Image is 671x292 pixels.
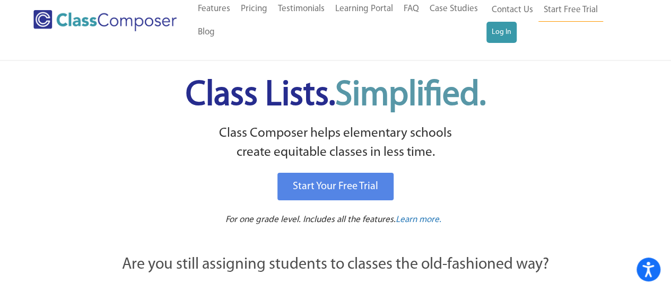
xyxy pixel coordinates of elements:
[186,78,486,113] span: Class Lists.
[396,215,441,224] span: Learn more.
[64,124,608,163] p: Class Composer helps elementary schools create equitable classes in less time.
[193,21,220,44] a: Blog
[335,78,486,113] span: Simplified.
[65,253,606,277] p: Are you still assigning students to classes the old-fashioned way?
[293,181,378,192] span: Start Your Free Trial
[277,173,394,200] a: Start Your Free Trial
[225,215,396,224] span: For one grade level. Includes all the features.
[396,214,441,227] a: Learn more.
[486,22,517,43] a: Log In
[33,10,177,31] img: Class Composer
